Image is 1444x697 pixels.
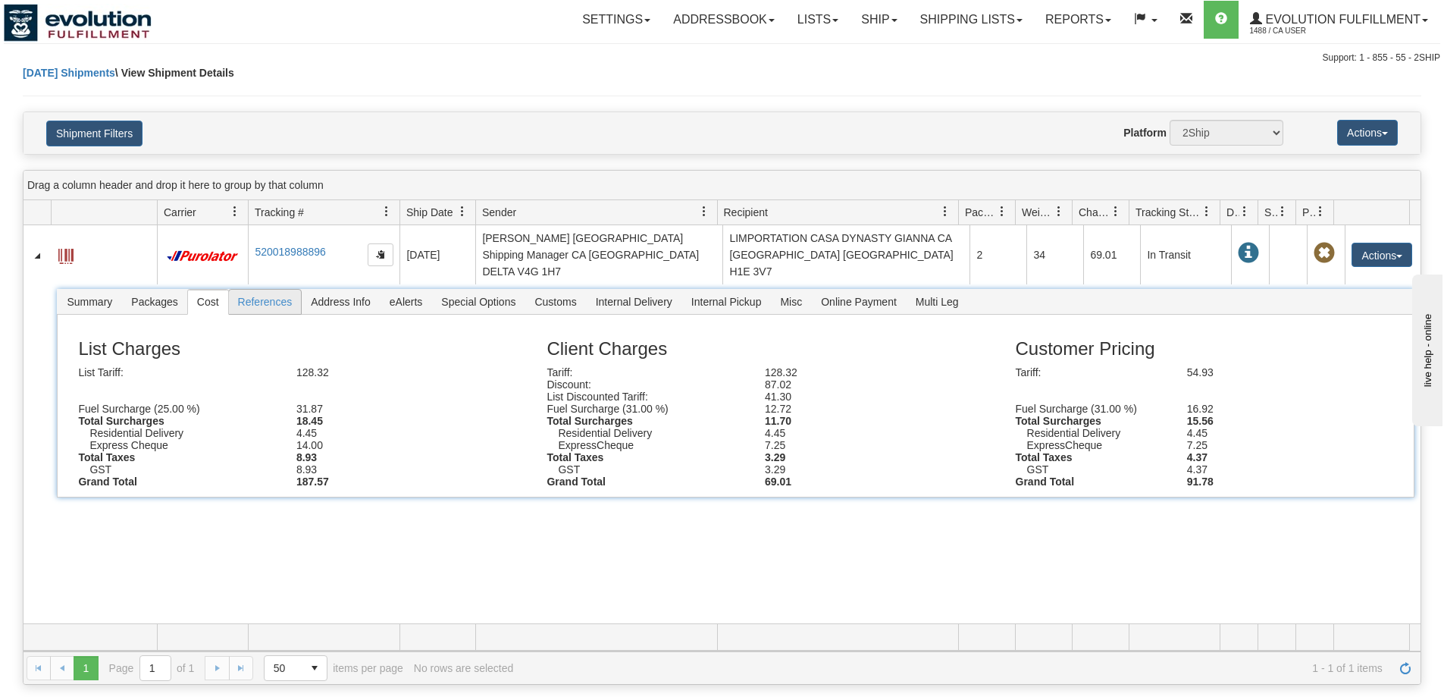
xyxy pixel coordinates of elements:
div: List Tariff: [67,366,285,378]
span: Page sizes drop down [264,655,327,681]
a: Sender filter column settings [691,199,717,224]
div: 87.02 [753,378,972,391]
span: 1488 / CA User [1250,24,1364,39]
img: 11 - Purolator [164,250,241,262]
div: 7.25 [753,439,972,451]
div: 4.45 [753,427,972,439]
a: Pickup Status filter column settings [1308,199,1333,224]
div: 41.30 [753,391,972,403]
label: Platform [1123,125,1167,140]
h3: List Charges [78,339,547,359]
div: ExpressCheque [1016,439,1187,451]
button: Copy to clipboard [368,243,393,266]
div: Grand Total [1004,476,1176,488]
span: Recipient [724,205,768,220]
div: 11.70 [753,415,972,427]
span: Page of 1 [109,655,195,681]
a: Weight filter column settings [1046,199,1072,224]
span: Tracking Status [1135,205,1201,220]
span: Address Info [302,290,380,314]
button: Actions [1352,243,1412,267]
div: Fuel Surcharge (31.00 %) [1004,403,1176,415]
button: Actions [1337,120,1398,146]
div: 187.57 [285,476,503,488]
div: 12.72 [753,403,972,415]
span: Carrier [164,205,196,220]
div: 15.56 [1176,415,1347,427]
span: Packages [122,290,186,314]
span: 50 [274,661,293,676]
div: Total Taxes [67,451,285,463]
div: Total Surcharges [1004,415,1176,427]
div: 4.45 [1176,427,1347,439]
div: grid grouping header [23,171,1421,200]
span: 1 - 1 of 1 items [524,662,1383,674]
div: 8.93 [285,463,503,476]
div: Residential Delivery [547,427,765,439]
span: Delivery Status [1226,205,1239,220]
div: GST [1016,463,1187,476]
div: 7.25 [1176,439,1347,451]
a: Carrier filter column settings [222,199,248,224]
span: Pickup Status [1302,205,1315,220]
div: 4.45 [285,427,503,439]
div: 128.32 [753,366,972,378]
div: Tariff: [535,366,753,378]
div: 3.29 [753,463,972,476]
a: Collapse [30,248,45,263]
span: Internal Delivery [587,290,681,314]
div: Total Taxes [1004,451,1176,463]
div: GST [78,463,296,476]
span: eAlerts [381,290,432,314]
div: Tariff: [1004,366,1176,378]
span: Ship Date [406,205,453,220]
div: Discount: [535,378,753,391]
span: Summary [58,290,121,314]
div: Grand Total [535,476,753,488]
a: Shipping lists [909,1,1034,39]
td: 34 [1026,225,1083,284]
a: Evolution Fulfillment 1488 / CA User [1239,1,1439,39]
div: List Discounted Tariff: [535,391,753,403]
td: 69.01 [1083,225,1140,284]
td: [DATE] [399,225,475,284]
a: Addressbook [662,1,786,39]
div: Total Surcharges [535,415,753,427]
input: Page 1 [140,656,171,680]
span: Internal Pickup [682,290,771,314]
span: Misc [771,290,811,314]
div: ExpressCheque [547,439,765,451]
span: items per page [264,655,403,681]
div: 69.01 [753,476,972,488]
span: In Transit [1238,243,1259,264]
span: \ View Shipment Details [115,67,234,79]
div: 91.78 [1176,476,1347,488]
a: 520018988896 [255,246,325,258]
div: Fuel Surcharge (31.00 %) [535,403,753,415]
h3: Customer Pricing [1016,339,1373,359]
div: 8.93 [285,451,503,463]
div: live help - online [11,13,140,24]
div: 54.93 [1176,366,1347,378]
a: Recipient filter column settings [932,199,958,224]
a: Ship [850,1,908,39]
div: Support: 1 - 855 - 55 - 2SHIP [4,52,1440,64]
a: Lists [786,1,850,39]
span: Packages [965,205,997,220]
div: Fuel Surcharge (25.00 %) [67,403,285,415]
td: LIMPORTATION CASA DYNASTY GIANNA CA [GEOGRAPHIC_DATA] [GEOGRAPHIC_DATA] H1E 3V7 [722,225,969,284]
a: Settings [571,1,662,39]
div: Residential Delivery [1016,427,1187,439]
img: logo1488.jpg [4,4,152,42]
span: Pickup Not Assigned [1314,243,1335,264]
div: 18.45 [285,415,503,427]
span: References [229,290,302,314]
span: Cost [188,290,228,314]
span: Tracking # [255,205,304,220]
button: Shipment Filters [46,121,143,146]
span: Charge [1079,205,1110,220]
a: [DATE] Shipments [23,67,115,79]
span: Page 1 [74,656,98,680]
div: 4.37 [1176,463,1347,476]
span: Online Payment [812,290,906,314]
